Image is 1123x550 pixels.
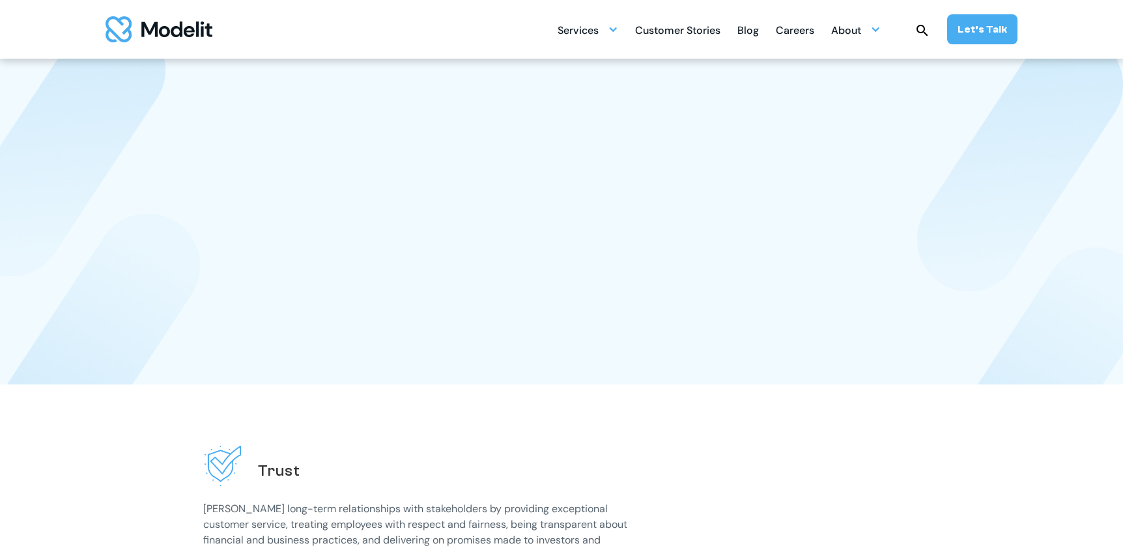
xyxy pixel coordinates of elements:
[831,19,861,44] div: About
[106,16,212,42] a: home
[776,17,814,42] a: Careers
[776,19,814,44] div: Careers
[635,17,720,42] a: Customer Stories
[635,19,720,44] div: Customer Stories
[558,19,599,44] div: Services
[947,14,1017,44] a: Let’s Talk
[958,22,1007,36] div: Let’s Talk
[737,19,759,44] div: Blog
[737,17,759,42] a: Blog
[258,461,300,481] h2: Trust
[558,17,618,42] div: Services
[106,16,212,42] img: modelit logo
[831,17,881,42] div: About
